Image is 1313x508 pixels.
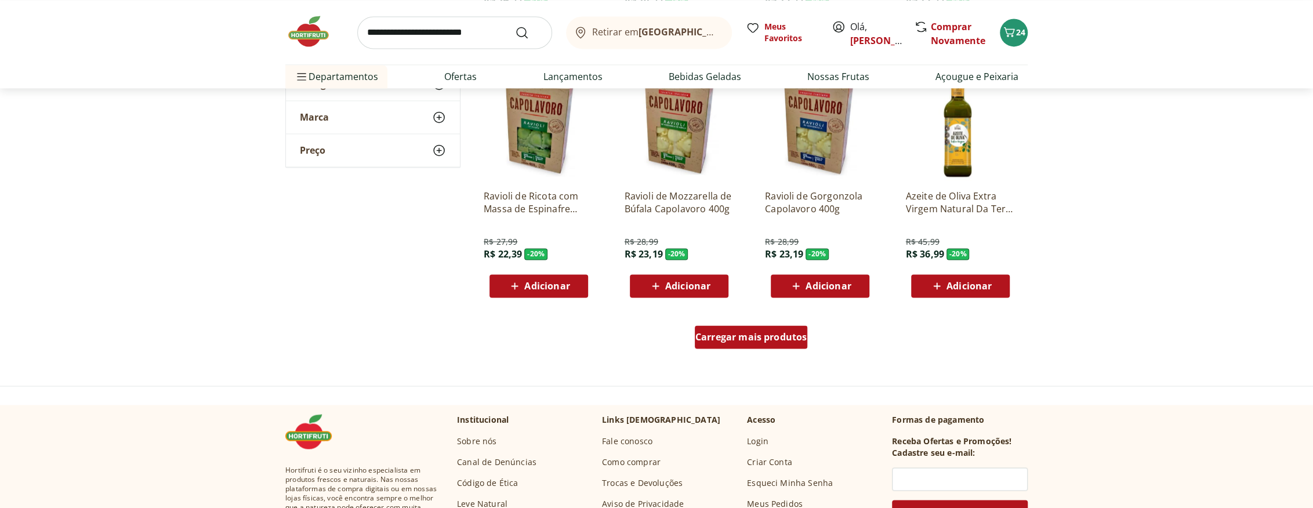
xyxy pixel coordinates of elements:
span: Departamentos [295,63,378,90]
a: Trocas e Devoluções [602,477,683,488]
a: Sobre nós [457,435,496,447]
a: Ravioli de Ricota com Massa de Espinafre Capolavoro 400g [484,190,594,215]
a: Esqueci Minha Senha [747,477,833,488]
a: Código de Ética [457,477,518,488]
a: Comprar Novamente [931,20,985,47]
a: Bebidas Geladas [669,70,741,84]
span: Carregar mais produtos [695,332,807,342]
button: Marca [286,101,460,134]
a: Canal de Denúncias [457,456,536,467]
span: - 20 % [524,248,547,260]
span: R$ 28,99 [765,236,799,248]
span: Adicionar [946,281,992,291]
span: 24 [1016,27,1025,38]
span: R$ 45,99 [905,236,939,248]
button: Retirar em[GEOGRAPHIC_DATA]/[GEOGRAPHIC_DATA] [566,16,732,49]
span: R$ 27,99 [484,236,517,248]
span: Olá, [850,20,902,48]
button: Adicionar [630,274,728,297]
a: Carregar mais produtos [695,325,808,353]
span: - 20 % [946,248,970,260]
img: Azeite de Oliva Extra Virgem Natural Da Terra 500ml [905,70,1015,180]
img: Ravioli de Gorgonzola Capolavoro 400g [765,70,875,180]
span: - 20 % [806,248,829,260]
span: Adicionar [806,281,851,291]
p: Formas de pagamento [892,414,1028,426]
img: Ravioli de Mozzarella de Búfala Capolavoro 400g [624,70,734,180]
span: R$ 36,99 [905,248,944,260]
span: Retirar em [592,27,720,37]
span: Meus Favoritos [764,21,818,44]
a: Como comprar [602,456,661,467]
a: Azeite de Oliva Extra Virgem Natural Da Terra 500ml [905,190,1015,215]
button: Preço [286,135,460,167]
span: R$ 23,19 [624,248,662,260]
button: Menu [295,63,309,90]
span: R$ 22,39 [484,248,522,260]
p: Institucional [457,414,509,426]
span: Preço [300,145,325,157]
a: Ofertas [444,70,477,84]
span: Adicionar [524,281,570,291]
a: Meus Favoritos [746,21,818,44]
a: Ravioli de Mozzarella de Búfala Capolavoro 400g [624,190,734,215]
span: R$ 23,19 [765,248,803,260]
span: Marca [300,112,329,124]
button: Adicionar [771,274,869,297]
a: Fale conosco [602,435,652,447]
a: Lançamentos [543,70,602,84]
a: Criar Conta [747,456,792,467]
img: Hortifruti [285,414,343,449]
h3: Receba Ofertas e Promoções! [892,435,1011,447]
span: - 20 % [665,248,688,260]
a: Login [747,435,768,447]
p: Links [DEMOGRAPHIC_DATA] [602,414,720,426]
p: Acesso [747,414,775,426]
span: Adicionar [665,281,710,291]
img: Hortifruti [285,14,343,49]
button: Carrinho [1000,19,1028,46]
button: Submit Search [515,26,543,39]
button: Adicionar [911,274,1010,297]
button: Adicionar [489,274,588,297]
span: R$ 28,99 [624,236,658,248]
b: [GEOGRAPHIC_DATA]/[GEOGRAPHIC_DATA] [639,26,834,38]
a: [PERSON_NAME] [850,34,926,47]
a: Açougue e Peixaria [935,70,1018,84]
a: Nossas Frutas [807,70,869,84]
h3: Cadastre seu e-mail: [892,447,975,458]
input: search [357,16,552,49]
a: Ravioli de Gorgonzola Capolavoro 400g [765,190,875,215]
img: Ravioli de Ricota com Massa de Espinafre Capolavoro 400g [484,70,594,180]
